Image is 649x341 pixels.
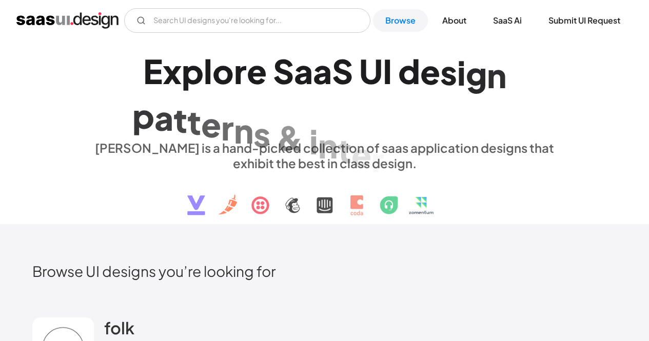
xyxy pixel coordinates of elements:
a: About [430,9,479,32]
div: d [398,51,420,91]
div: [PERSON_NAME] is a hand-picked collection of saas application designs that exhibit the best in cl... [89,140,561,171]
div: e [420,51,440,91]
div: p [132,96,154,135]
div: p [182,51,204,91]
div: a [294,51,313,91]
input: Search UI designs you're looking for... [124,8,370,33]
div: I [383,51,392,91]
div: & [277,118,303,157]
div: e [247,51,267,91]
div: t [338,130,351,170]
form: Email Form [124,8,370,33]
div: s [253,114,270,154]
div: i [457,53,466,92]
div: S [332,51,353,91]
div: s [440,52,457,91]
div: e [201,105,221,145]
div: U [359,51,383,91]
a: SaaS Ai [481,9,534,32]
div: e [351,135,371,174]
div: o [212,51,234,91]
div: a [313,51,332,91]
div: r [234,51,247,91]
div: t [187,103,201,142]
div: n [487,55,506,95]
div: a [154,98,173,137]
div: l [204,51,212,91]
div: g [466,54,487,93]
div: r [371,140,384,179]
a: home [16,12,119,29]
div: n [318,126,338,166]
div: n [234,111,253,150]
div: x [163,51,182,91]
div: r [221,108,234,147]
div: E [143,51,163,91]
h2: folk [104,317,134,338]
div: S [273,51,294,91]
h2: Browse UI designs you’re looking for [32,262,617,280]
div: i [309,122,318,162]
a: Browse [373,9,428,32]
h1: Explore SaaS UI design patterns & interactions. [89,51,561,130]
div: t [173,100,187,139]
a: Submit UI Request [536,9,633,32]
img: text, icon, saas logo [169,171,480,224]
